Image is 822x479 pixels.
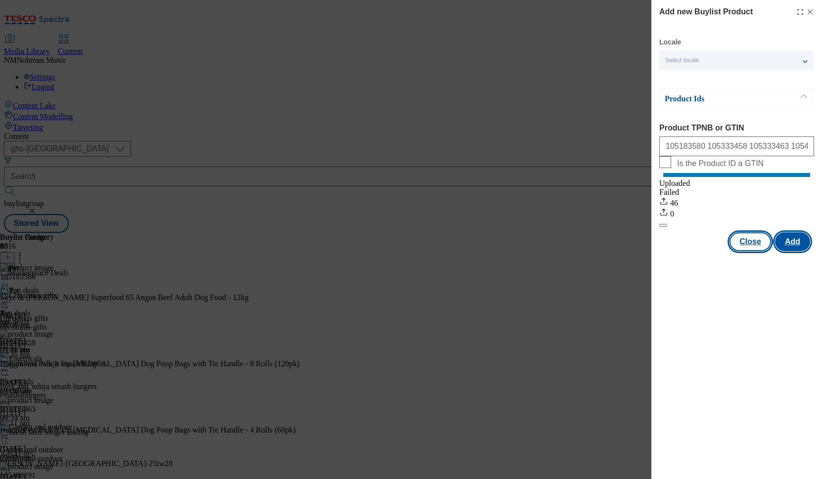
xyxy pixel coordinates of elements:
[677,159,764,168] span: Is the Product ID a GTIN
[665,57,699,64] span: Select locale
[775,232,810,251] button: Add
[659,40,681,45] label: Locale
[659,50,814,70] button: Select locale
[659,197,814,208] div: 46
[659,208,814,218] div: 0
[659,136,814,156] input: Enter 1 or 20 space separated Product TPNB or GTIN
[659,179,814,188] div: Uploaded
[730,232,771,251] button: Close
[665,94,769,104] p: Product Ids
[659,188,814,197] div: Failed
[659,124,814,132] label: Product TPNB or GTIN
[659,6,753,18] h4: Add new Buylist Product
